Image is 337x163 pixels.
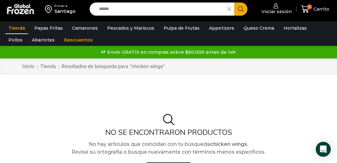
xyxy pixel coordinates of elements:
h1: Resultados de búsqueda para “chicken wings” [62,63,165,69]
div: Enviar a [54,4,76,8]
nav: Breadcrumb [22,63,165,70]
a: Tienda [5,22,28,34]
a: Queso Crema [240,22,277,34]
a: Tienda [40,63,56,70]
p: No hay artículos que coincidan con tu búsqueda Revise su ortografía o busque nuevamente con térmi... [17,140,320,156]
strong: chicken wings. [210,141,248,147]
a: Iniciar sesión [257,0,293,17]
a: Descuentos [61,34,96,46]
span: Carrito [312,6,329,12]
div: Open Intercom Messenger [316,142,331,157]
h2: No se encontraron productos [17,128,320,137]
a: Camarones [69,22,101,34]
a: Appetizers [206,22,237,34]
a: Papas Fritas [31,22,66,34]
span: Iniciar sesión [260,8,292,15]
a: 0 Carrito [300,2,331,17]
a: Abarrotes [29,34,58,46]
span: 0 [307,4,312,9]
button: Search button [234,2,247,16]
a: Pulpa de Frutas [161,22,203,34]
a: Pescados y Mariscos [104,22,157,34]
a: Hortalizas [280,22,310,34]
img: address-field-icon.svg [45,4,54,14]
div: Santiago [54,8,76,14]
a: Pollos [5,34,26,46]
a: Inicio [22,63,35,70]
